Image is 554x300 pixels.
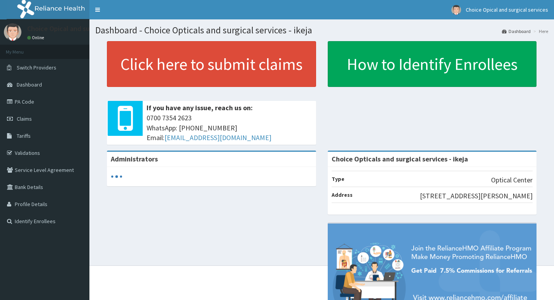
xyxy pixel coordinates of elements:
span: 0700 7354 2623 WhatsApp: [PHONE_NUMBER] Email: [147,113,312,143]
svg: audio-loading [111,171,122,182]
b: Administrators [111,154,158,163]
b: Address [332,191,353,198]
img: User Image [451,5,461,15]
a: How to Identify Enrollees [328,41,537,87]
p: Choice Opical and surgical services [27,25,133,32]
h1: Dashboard - Choice Opticals and surgical services - ikeja [95,25,548,35]
a: [EMAIL_ADDRESS][DOMAIN_NAME] [164,133,271,142]
p: Optical Center [491,175,533,185]
span: Claims [17,115,32,122]
img: User Image [4,23,21,41]
span: Choice Opical and surgical services [466,6,548,13]
strong: Choice Opticals and surgical services - ikeja [332,154,468,163]
span: Switch Providers [17,64,56,71]
span: Dashboard [17,81,42,88]
b: If you have any issue, reach us on: [147,103,253,112]
span: Tariffs [17,132,31,139]
a: Dashboard [502,28,531,35]
b: Type [332,175,344,182]
a: Click here to submit claims [107,41,316,87]
p: [STREET_ADDRESS][PERSON_NAME] [420,191,533,201]
li: Here [531,28,548,35]
a: Online [27,35,46,40]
